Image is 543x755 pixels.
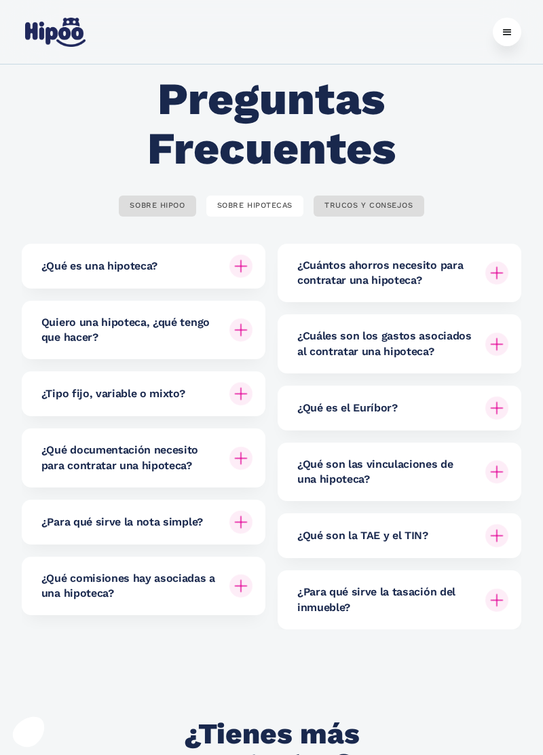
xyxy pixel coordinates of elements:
h6: ¿Para qué sirve la nota simple? [41,515,203,530]
div: SOBRE HIPOTECAS [217,201,293,211]
h6: ¿Qué documentación necesito para contratar una hipoteca? [41,443,219,473]
div: menu [493,18,521,46]
div: TRUCOS Y CONSEJOS [324,201,413,211]
h6: ¿Tipo fijo, variable o mixto? [41,386,185,401]
h6: ¿Cuántos ahorros necesito para contratar una hipoteca? [297,258,474,289]
div: SOBRE HIPOO [130,201,185,211]
h2: Preguntas Frecuentes [70,75,472,173]
a: home [22,12,88,52]
h6: ¿Cuáles son los gastos asociados al contratar una hipoteca? [297,329,474,359]
h6: ¿Para qué sirve la tasación del inmueble? [297,585,474,615]
h6: ¿Qué es el Euríbor? [297,401,398,416]
h6: ¿Qué son las vinculaciones de una hipoteca? [297,457,474,487]
h6: ¿Qué comisiones hay asociadas a una hipoteca? [41,571,219,602]
h6: ¿Qué son la TAE y el TIN? [297,528,428,543]
h6: ¿Qué es una hipoteca? [41,259,157,274]
h6: Quiero una hipoteca, ¿qué tengo que hacer? [41,315,219,346]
